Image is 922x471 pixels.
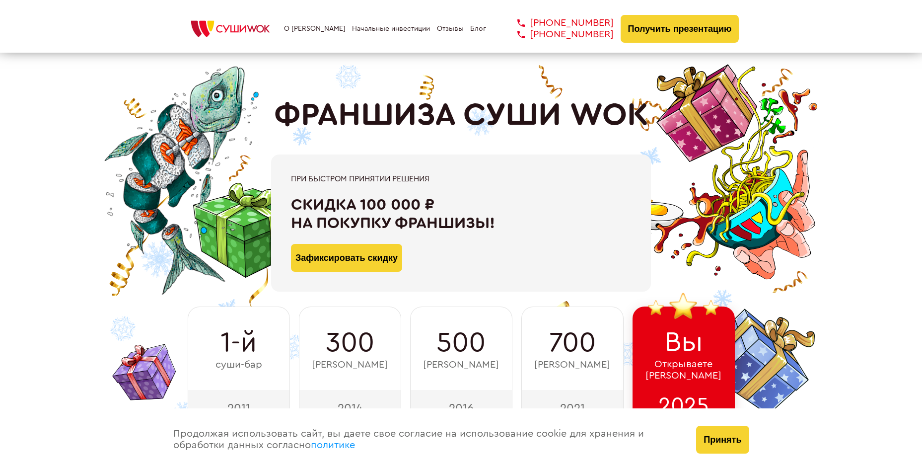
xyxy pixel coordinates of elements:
[534,359,610,371] span: [PERSON_NAME]
[163,408,687,471] div: Продолжая использовать сайт, вы даете свое согласие на использование cookie для хранения и обрабо...
[274,97,648,134] h1: ФРАНШИЗА СУШИ WOK
[502,29,614,40] a: [PHONE_NUMBER]
[312,359,388,371] span: [PERSON_NAME]
[436,327,486,359] span: 500
[549,327,596,359] span: 700
[352,25,430,33] a: Начальные инвестиции
[470,25,486,33] a: Блог
[188,390,290,426] div: 2011
[215,359,262,371] span: суши-бар
[645,359,721,382] span: Открываете [PERSON_NAME]
[696,426,749,454] button: Принять
[220,327,257,359] span: 1-й
[299,390,401,426] div: 2014
[437,25,464,33] a: Отзывы
[284,25,346,33] a: О [PERSON_NAME]
[311,440,355,450] a: политике
[326,327,374,359] span: 300
[410,390,512,426] div: 2016
[183,18,278,40] img: СУШИWOK
[633,390,735,426] div: 2025
[502,17,614,29] a: [PHONE_NUMBER]
[664,326,703,358] span: Вы
[423,359,499,371] span: [PERSON_NAME]
[521,390,624,426] div: 2021
[291,174,631,183] div: При быстром принятии решения
[291,244,402,272] button: Зафиксировать скидку
[621,15,739,43] button: Получить презентацию
[291,196,631,233] div: Скидка 100 000 ₽ на покупку франшизы!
